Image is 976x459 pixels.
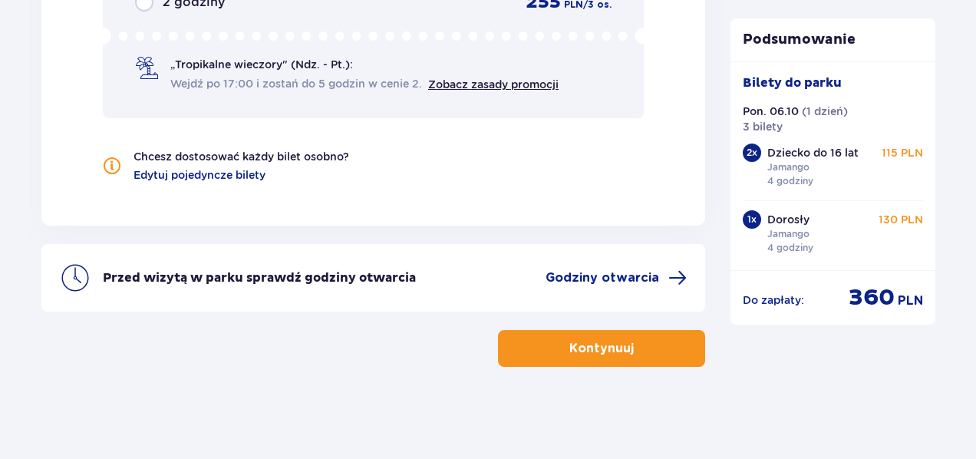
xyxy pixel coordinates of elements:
p: Bilety do parku [743,74,842,91]
p: Jamango [767,227,809,241]
p: Przed wizytą w parku sprawdź godziny otwarcia [103,269,416,286]
p: 4 godziny [767,241,813,255]
p: 3 bilety [743,119,783,134]
span: PLN [898,292,923,309]
span: „Tropikalne wieczory" (Ndz. - Pt.): [170,57,353,72]
span: 360 [849,283,895,312]
p: Pon. 06.10 [743,104,799,119]
a: Godziny otwarcia [546,269,687,287]
p: 115 PLN [882,145,923,160]
p: 4 godziny [767,174,813,188]
p: Chcesz dostosować każdy bilet osobno? [134,149,349,164]
p: Kontynuuj [569,340,634,357]
span: Godziny otwarcia [546,269,659,286]
p: 130 PLN [879,212,923,227]
p: Podsumowanie [730,31,936,49]
div: 2 x [743,144,761,162]
button: Kontynuuj [498,330,705,367]
p: ( 1 dzień ) [802,104,848,119]
p: Dziecko do 16 lat [767,145,859,160]
span: Wejdź po 17:00 i zostań do 5 godzin w cenie 2. [170,76,422,91]
div: 1 x [743,210,761,229]
a: Zobacz zasady promocji [428,78,559,91]
p: Dorosły [767,212,809,227]
p: Jamango [767,160,809,174]
a: Edytuj pojedyncze bilety [134,167,265,183]
p: Do zapłaty : [743,292,804,308]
